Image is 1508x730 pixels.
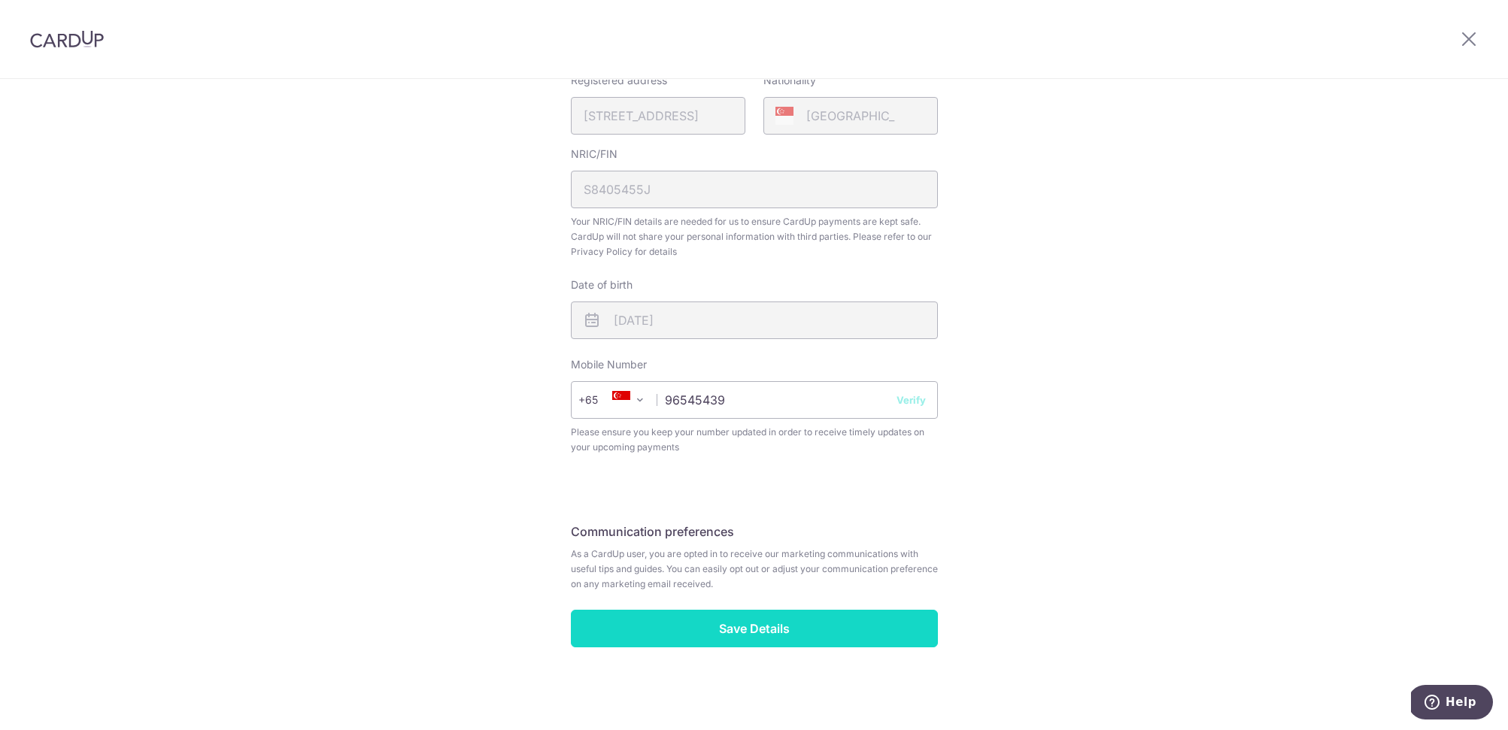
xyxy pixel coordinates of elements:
[571,547,938,592] span: As a CardUp user, you are opted in to receive our marketing communications with useful tips and g...
[571,277,633,292] label: Date of birth
[578,391,619,409] span: +65
[1411,685,1493,722] iframe: Opens a widget where you can find more information
[571,214,938,259] span: Your NRIC/FIN details are needed for us to ensure CardUp payments are kept safe. CardUp will not ...
[763,73,816,88] label: Nationality
[571,147,617,162] label: NRIC/FIN
[571,73,667,88] label: Registered address
[583,391,619,409] span: +65
[571,523,938,541] h5: Communication preferences
[30,30,104,48] img: CardUp
[571,610,938,647] input: Save Details
[571,357,647,372] label: Mobile Number
[897,392,926,407] button: Verify
[571,425,938,455] span: Please ensure you keep your number updated in order to receive timely updates on your upcoming pa...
